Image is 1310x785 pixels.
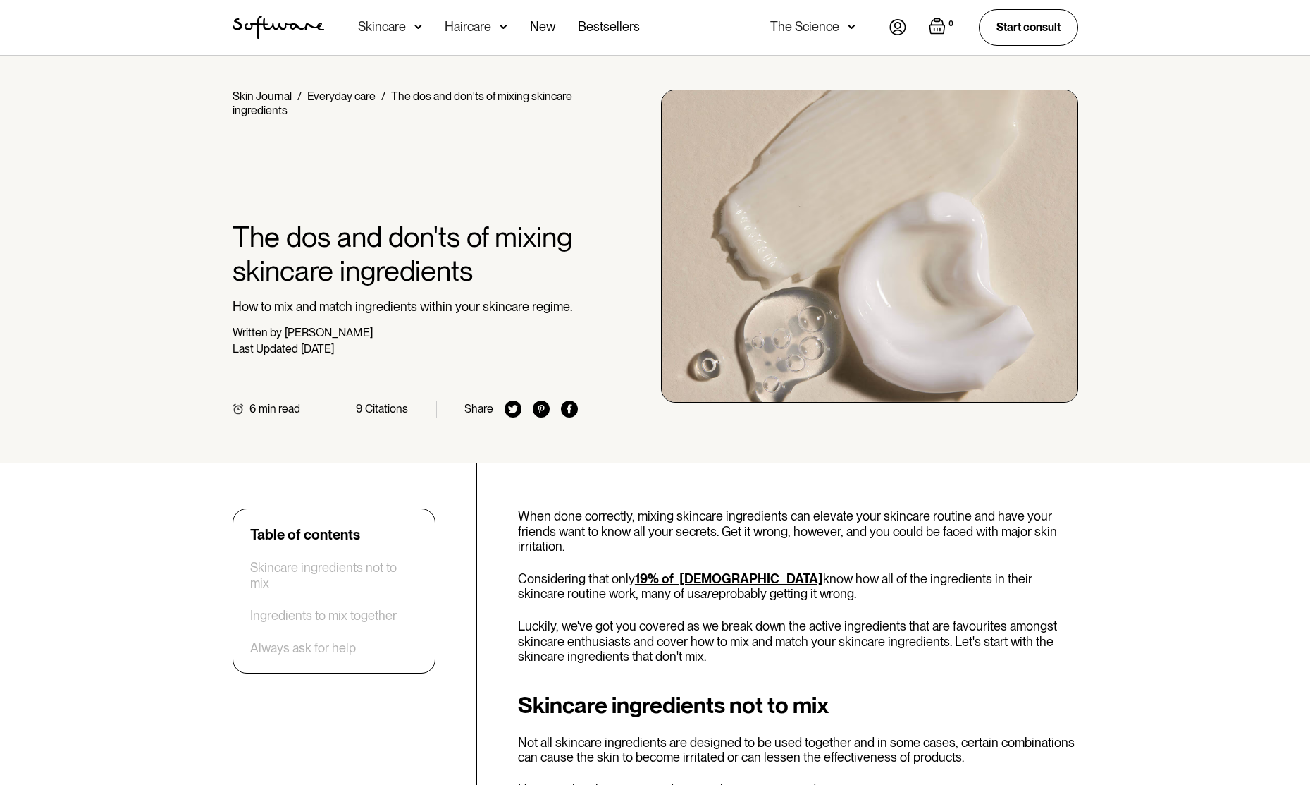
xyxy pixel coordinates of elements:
[297,90,302,103] div: /
[233,90,292,103] a: Skin Journal
[250,560,418,590] a: Skincare ingredients not to mix
[979,9,1078,45] a: Start consult
[700,586,719,601] em: are
[285,326,373,339] div: [PERSON_NAME]
[356,402,362,415] div: 9
[929,18,956,37] a: Open empty cart
[358,20,406,34] div: Skincare
[635,571,823,586] a: 19% of [DEMOGRAPHIC_DATA]
[365,402,408,415] div: Citations
[518,735,1078,765] p: Not all skincare ingredients are designed to be used together and in some cases, certain combinat...
[301,342,334,355] div: [DATE]
[770,20,839,34] div: The Science
[848,20,855,34] img: arrow down
[445,20,491,34] div: Haircare
[533,401,550,418] img: pinterest icon
[381,90,385,103] div: /
[233,326,282,339] div: Written by
[233,299,579,315] p: How to mix and match ingredients within your skincare regime.
[518,693,1078,718] h2: Skincare ingredients not to mix
[500,20,507,34] img: arrow down
[249,402,256,415] div: 6
[414,20,422,34] img: arrow down
[946,18,956,30] div: 0
[259,402,300,415] div: min read
[233,16,324,39] img: Software Logo
[233,342,298,355] div: Last Updated
[464,402,493,415] div: Share
[250,608,397,623] a: Ingredients to mix together
[561,401,578,418] img: facebook icon
[505,401,521,418] img: twitter icon
[518,509,1078,554] p: When done correctly, mixing skincare ingredients can elevate your skincare routine and have your ...
[250,526,360,543] div: Table of contents
[233,90,572,117] div: The dos and don'ts of mixing skincare ingredients
[518,571,1078,602] p: Considering that only know how all of the ingredients in their skincare routine work, many of us ...
[250,640,356,656] a: Always ask for help
[233,220,579,288] h1: The dos and don'ts of mixing skincare ingredients
[307,90,376,103] a: Everyday care
[518,619,1078,664] p: Luckily, we've got you covered as we break down the active ingredients that are favourites amongs...
[233,16,324,39] a: home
